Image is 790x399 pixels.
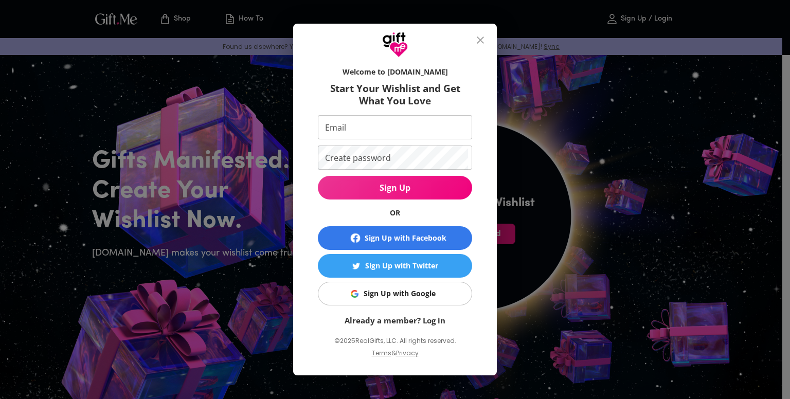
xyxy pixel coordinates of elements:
span: Sign Up [318,182,472,193]
div: Sign Up with Twitter [365,260,438,271]
button: Sign Up [318,176,472,199]
p: & [391,348,396,367]
img: GiftMe Logo [382,32,408,58]
img: Sign Up with Twitter [352,262,360,270]
a: Already a member? Log in [345,315,445,325]
p: © 2025 RealGifts, LLC. All rights reserved. [318,334,472,348]
h6: Start Your Wishlist and Get What You Love [318,82,472,107]
div: Sign Up with Google [364,288,436,299]
button: Sign Up with TwitterSign Up with Twitter [318,254,472,278]
button: Sign Up with Facebook [318,226,472,250]
button: Sign Up with GoogleSign Up with Google [318,282,472,305]
a: Terms [372,349,391,357]
a: Privacy [396,349,419,357]
h6: OR [318,208,472,218]
div: Sign Up with Facebook [365,232,446,244]
h6: Welcome to [DOMAIN_NAME] [318,67,472,77]
button: close [468,28,493,52]
img: Sign Up with Google [351,290,358,298]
